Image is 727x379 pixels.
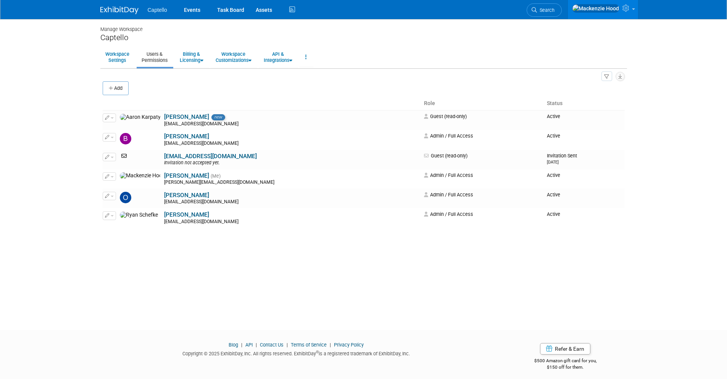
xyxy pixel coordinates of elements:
div: [EMAIL_ADDRESS][DOMAIN_NAME] [164,219,419,225]
a: API [245,342,253,348]
a: Contact Us [260,342,284,348]
img: Mackenzie Hood [572,4,619,13]
div: $150 off for them. [504,364,627,371]
div: [EMAIL_ADDRESS][DOMAIN_NAME] [164,121,419,127]
button: Add [103,81,129,95]
a: [PERSON_NAME] [164,113,209,120]
div: [EMAIL_ADDRESS][DOMAIN_NAME] [164,199,419,205]
img: Brad Froese [120,133,131,144]
div: Manage Workspace [100,19,627,33]
a: Privacy Policy [334,342,364,348]
a: [PERSON_NAME] [164,133,209,140]
span: Captello [148,7,167,13]
div: $500 Amazon gift card for you, [504,353,627,370]
span: Active [547,192,560,198]
div: [PERSON_NAME][EMAIL_ADDRESS][DOMAIN_NAME] [164,180,419,186]
sup: ® [316,350,319,354]
small: [DATE] [547,160,559,165]
a: API &Integrations [259,48,297,66]
span: | [285,342,290,348]
a: Users &Permissions [137,48,172,66]
a: Blog [229,342,238,348]
a: Refer & Earn [540,343,590,355]
div: [EMAIL_ADDRESS][DOMAIN_NAME] [164,141,419,147]
div: Invitation not accepted yet. [164,160,419,166]
img: Ryan Schefke [120,212,158,219]
span: Active [547,113,560,119]
span: Admin / Full Access [424,211,473,217]
th: Status [544,97,624,110]
a: [PERSON_NAME] [164,211,209,218]
th: Role [421,97,544,110]
span: | [239,342,244,348]
span: Invitation Sent [547,153,577,165]
span: | [254,342,259,348]
div: Copyright © 2025 ExhibitDay, Inc. All rights reserved. ExhibitDay is a registered trademark of Ex... [100,348,493,357]
img: ExhibitDay [100,6,139,14]
span: Admin / Full Access [424,192,473,198]
a: Terms of Service [291,342,327,348]
a: WorkspaceCustomizations [211,48,256,66]
img: Aaron Karpaty [120,114,160,121]
span: Active [547,172,560,178]
a: Search [527,3,562,17]
a: Billing &Licensing [175,48,208,66]
a: [PERSON_NAME] [164,192,209,199]
span: Search [537,7,555,13]
span: Active [547,133,560,139]
span: Guest (read-only) [424,113,467,119]
a: [PERSON_NAME] [164,172,209,179]
div: Captello [100,33,627,42]
img: Owen Ellison [120,192,131,203]
a: [EMAIL_ADDRESS][DOMAIN_NAME] [164,153,257,160]
span: Active [547,211,560,217]
span: Admin / Full Access [424,133,473,139]
span: (Me) [211,173,221,179]
span: new [211,114,225,120]
a: WorkspaceSettings [100,48,134,66]
span: Guest (read-only) [424,153,467,159]
img: Mackenzie Hood [120,172,160,179]
span: Admin / Full Access [424,172,473,178]
span: | [328,342,333,348]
